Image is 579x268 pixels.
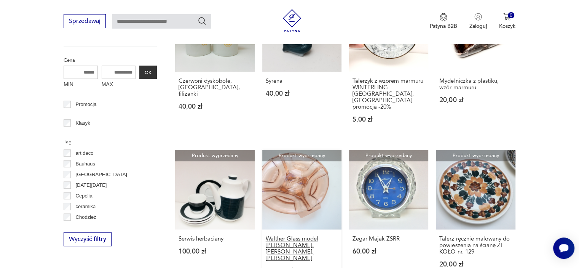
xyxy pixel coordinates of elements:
h3: Walther Glass model [PERSON_NAME], [PERSON_NAME], [PERSON_NAME] [266,236,338,262]
p: 60,00 zł [353,248,425,255]
p: Zaloguj [469,22,487,30]
p: 100,00 zł [179,248,251,255]
div: 0 [508,12,514,19]
p: [DATE][DATE] [76,181,107,189]
p: Patyna B2B [430,22,457,30]
p: Cena [64,56,157,64]
p: Promocja [76,100,97,109]
button: Szukaj [198,16,207,26]
a: Ikona medaluPatyna B2B [430,13,457,30]
h3: Mydelniczka z plastiku, wzór marmuru [439,78,512,91]
img: Ikona koszyka [503,13,511,21]
p: Cepelia [76,192,93,200]
p: Koszyk [499,22,515,30]
h3: Czerwoni dyskobole, [GEOGRAPHIC_DATA], filiżanki [179,78,251,97]
p: Klasyk [76,119,90,127]
p: 20,00 zł [439,261,512,268]
label: MAX [102,79,136,91]
img: Patyna - sklep z meblami i dekoracjami vintage [281,9,303,32]
p: Tag [64,138,157,146]
p: [GEOGRAPHIC_DATA] [76,170,127,179]
p: Chodzież [76,213,96,221]
p: Bauhaus [76,160,95,168]
p: 40,00 zł [266,90,338,97]
a: Sprzedawaj [64,19,106,24]
button: Wyczyść filtry [64,232,112,246]
p: Ćmielów [76,224,95,232]
img: Ikonka użytkownika [474,13,482,21]
button: 0Koszyk [499,13,515,30]
h3: Talerzyk z wzorem marmuru WINTERLING [GEOGRAPHIC_DATA], [GEOGRAPHIC_DATA] promocja -20% [353,78,425,110]
h3: Syrena [266,78,338,84]
button: OK [139,66,157,79]
h3: Talerz ręcznie malowany do powieszenia na ścianę ZF KOŁO nr. 129 [439,236,512,255]
label: MIN [64,79,98,91]
button: Sprzedawaj [64,14,106,28]
button: Zaloguj [469,13,487,30]
h3: Serwis herbaciany [179,236,251,242]
button: Patyna B2B [430,13,457,30]
p: 40,00 zł [179,103,251,110]
iframe: Smartsupp widget button [553,238,574,259]
img: Ikona medalu [440,13,447,21]
p: ceramika [76,202,96,211]
p: 5,00 zł [353,116,425,123]
p: 20,00 zł [439,97,512,103]
h3: Zegar Majak ZSRR [353,236,425,242]
p: art deco [76,149,94,157]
